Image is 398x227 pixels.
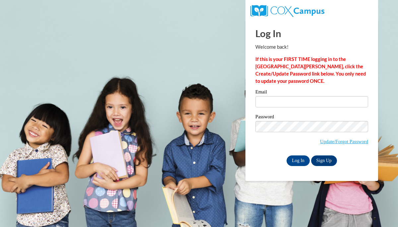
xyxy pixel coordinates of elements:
[250,8,324,13] a: COX Campus
[250,5,324,17] img: COX Campus
[311,155,337,166] a: Sign Up
[255,56,366,84] strong: If this is your FIRST TIME logging in to the [GEOGRAPHIC_DATA][PERSON_NAME], click the Create/Upd...
[255,27,368,40] h1: Log In
[255,114,368,121] label: Password
[255,89,368,96] label: Email
[255,43,368,51] p: Welcome back!
[320,139,368,144] a: Update/Forgot Password
[287,155,310,166] input: Log In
